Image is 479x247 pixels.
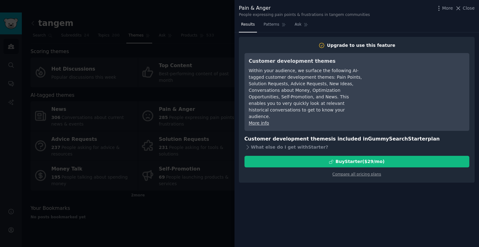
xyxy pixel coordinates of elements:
div: Buy Starter ($ 29 /mo ) [336,158,385,165]
h3: Customer development themes is included in plan [244,135,469,143]
button: More [436,5,453,12]
span: Ask [295,22,302,27]
a: Ask [293,20,310,32]
iframe: YouTube video player [371,57,465,104]
h3: Customer development themes [249,57,363,65]
div: Upgrade to use this feature [327,42,395,49]
a: Results [239,20,257,32]
span: Results [241,22,255,27]
span: Close [463,5,475,12]
div: Within your audience, we surface the following AI-tagged customer development themes: Pain Points... [249,67,363,120]
a: More info [249,121,269,126]
div: Pain & Anger [239,4,370,12]
div: People expressing pain points & frustrations in tangem communities [239,12,370,18]
span: Patterns [264,22,279,27]
button: Close [455,5,475,12]
span: More [442,5,453,12]
span: GummySearch Starter [368,136,428,142]
a: Compare all pricing plans [332,172,381,176]
a: Patterns [261,20,288,32]
div: What else do I get with Starter ? [244,143,469,151]
button: BuyStarter($29/mo) [244,156,469,167]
